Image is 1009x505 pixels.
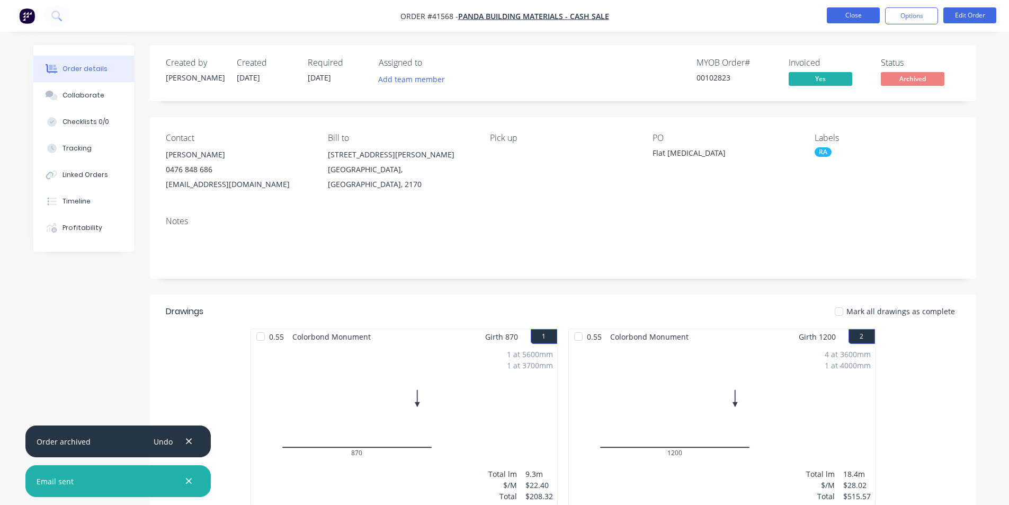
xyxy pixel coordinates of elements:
[166,147,311,192] div: [PERSON_NAME]0476 848 686[EMAIL_ADDRESS][DOMAIN_NAME]
[265,329,288,344] span: 0.55
[33,56,134,82] button: Order details
[308,73,331,83] span: [DATE]
[881,72,944,85] span: Archived
[843,468,871,480] div: 18.4m
[33,215,134,241] button: Profitability
[288,329,375,344] span: Colorbond Monument
[881,58,960,68] div: Status
[583,329,606,344] span: 0.55
[843,491,871,502] div: $515.57
[825,360,871,371] div: 1 at 4000mm
[488,480,517,491] div: $/M
[697,72,776,83] div: 00102823
[33,82,134,109] button: Collaborate
[379,72,451,86] button: Add team member
[62,223,102,233] div: Profitability
[789,72,852,85] span: Yes
[806,480,835,491] div: $/M
[507,349,553,360] div: 1 at 5600mm
[237,73,260,83] span: [DATE]
[488,491,517,502] div: Total
[62,144,92,153] div: Tracking
[525,491,553,502] div: $208.32
[328,162,473,192] div: [GEOGRAPHIC_DATA], [GEOGRAPHIC_DATA], 2170
[62,170,108,180] div: Linked Orders
[33,109,134,135] button: Checklists 0/0
[488,468,517,480] div: Total lm
[458,11,609,21] a: Panda Building Materials - CASH SALE
[166,177,311,192] div: [EMAIL_ADDRESS][DOMAIN_NAME]
[825,349,871,360] div: 4 at 3600mm
[166,162,311,177] div: 0476 848 686
[525,480,553,491] div: $22.40
[166,58,224,68] div: Created by
[33,162,134,188] button: Linked Orders
[806,491,835,502] div: Total
[166,216,960,226] div: Notes
[328,133,473,143] div: Bill to
[846,306,955,317] span: Mark all drawings as complete
[62,117,109,127] div: Checklists 0/0
[62,197,91,206] div: Timeline
[815,133,960,143] div: Labels
[166,147,311,162] div: [PERSON_NAME]
[166,72,224,83] div: [PERSON_NAME]
[885,7,938,24] button: Options
[653,133,798,143] div: PO
[827,7,880,23] button: Close
[328,147,473,192] div: [STREET_ADDRESS][PERSON_NAME][GEOGRAPHIC_DATA], [GEOGRAPHIC_DATA], 2170
[19,8,35,24] img: Factory
[806,468,835,480] div: Total lm
[943,7,996,23] button: Edit Order
[62,64,108,74] div: Order details
[37,476,74,487] div: Email sent
[525,468,553,480] div: 9.3m
[507,360,553,371] div: 1 at 3700mm
[308,58,366,68] div: Required
[653,147,785,162] div: Flat [MEDICAL_DATA]
[789,58,868,68] div: Invoiced
[799,329,836,344] span: Girth 1200
[372,72,450,86] button: Add team member
[697,58,776,68] div: MYOB Order #
[237,58,295,68] div: Created
[849,329,875,344] button: 2
[400,11,458,21] span: Order #41568 -
[33,135,134,162] button: Tracking
[166,133,311,143] div: Contact
[815,147,832,157] div: RA
[531,329,557,344] button: 1
[379,58,485,68] div: Assigned to
[33,188,134,215] button: Timeline
[606,329,693,344] span: Colorbond Monument
[843,480,871,491] div: $28.02
[490,133,635,143] div: Pick up
[166,305,203,318] div: Drawings
[148,434,178,448] button: Undo
[328,147,473,162] div: [STREET_ADDRESS][PERSON_NAME]
[485,329,518,344] span: Girth 870
[62,91,104,100] div: Collaborate
[37,436,91,447] div: Order archived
